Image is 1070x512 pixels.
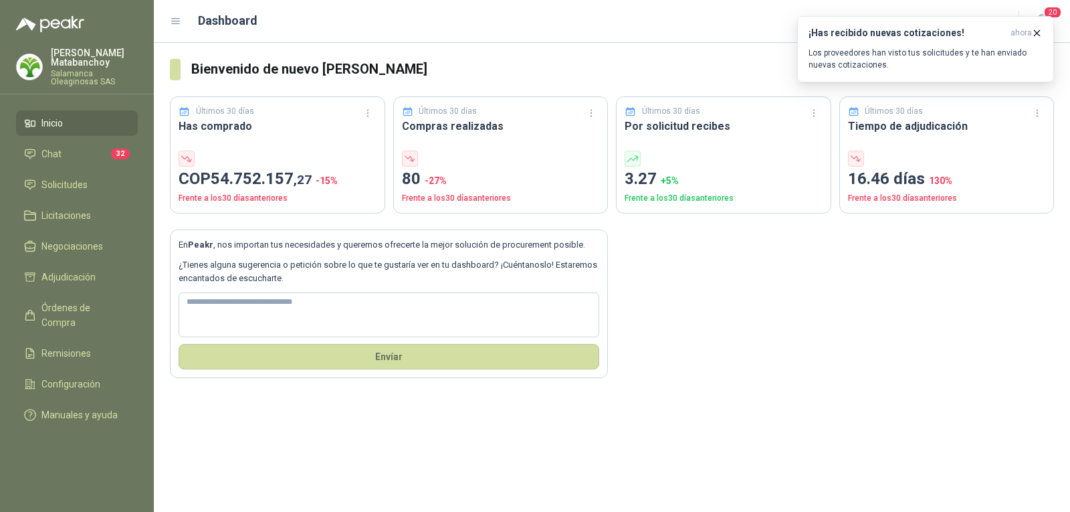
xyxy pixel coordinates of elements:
p: Frente a los 30 días anteriores [625,192,823,205]
span: Licitaciones [41,208,91,223]
span: -27 % [425,175,447,186]
p: Frente a los 30 días anteriores [402,192,600,205]
span: Inicio [41,116,63,131]
span: + 5 % [661,175,679,186]
button: Envíar [179,344,599,369]
a: Solicitudes [16,172,138,197]
p: Salamanca Oleaginosas SAS [51,70,138,86]
a: Adjudicación [16,264,138,290]
h3: ¡Has recibido nuevas cotizaciones! [809,27,1005,39]
p: [PERSON_NAME] Matabanchoy [51,48,138,67]
span: ahora [1010,27,1032,39]
span: Chat [41,147,62,161]
p: Últimos 30 días [865,105,923,118]
span: Solicitudes [41,177,88,192]
img: Logo peakr [16,16,84,32]
button: ¡Has recibido nuevas cotizaciones!ahora Los proveedores han visto tus solicitudes y te han enviad... [797,16,1054,82]
h3: Por solicitud recibes [625,118,823,135]
p: COP [179,167,377,192]
span: 54.752.157 [211,169,312,188]
span: 32 [111,149,130,159]
a: Manuales y ayuda [16,402,138,428]
span: ,27 [294,172,312,187]
span: Órdenes de Compra [41,301,125,330]
a: Inicio [16,110,138,136]
h3: Compras realizadas [402,118,600,135]
span: Configuración [41,377,100,392]
a: Negociaciones [16,234,138,259]
h3: Has comprado [179,118,377,135]
p: 16.46 días [848,167,1046,192]
span: Negociaciones [41,239,103,254]
span: -15 % [316,175,338,186]
span: 20 [1043,6,1062,19]
span: Manuales y ayuda [41,408,118,422]
p: En , nos importan tus necesidades y queremos ofrecerte la mejor solución de procurement posible. [179,238,599,252]
h3: Tiempo de adjudicación [848,118,1046,135]
a: Remisiones [16,341,138,366]
span: 130 % [929,175,952,186]
p: Los proveedores han visto tus solicitudes y te han enviado nuevas cotizaciones. [809,47,1043,71]
h1: Dashboard [198,11,257,30]
p: 3.27 [625,167,823,192]
p: Frente a los 30 días anteriores [848,192,1046,205]
button: 20 [1030,9,1054,33]
a: Configuración [16,371,138,397]
span: Remisiones [41,346,91,361]
h3: Bienvenido de nuevo [PERSON_NAME] [191,59,1054,80]
a: Licitaciones [16,203,138,228]
p: ¿Tienes alguna sugerencia o petición sobre lo que te gustaría ver en tu dashboard? ¡Cuéntanoslo! ... [179,258,599,286]
a: Órdenes de Compra [16,295,138,335]
p: Últimos 30 días [196,105,254,118]
p: Últimos 30 días [642,105,700,118]
p: Frente a los 30 días anteriores [179,192,377,205]
p: Últimos 30 días [419,105,477,118]
b: Peakr [188,240,213,250]
p: 80 [402,167,600,192]
img: Company Logo [17,54,42,80]
a: Chat32 [16,141,138,167]
span: Adjudicación [41,270,96,284]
